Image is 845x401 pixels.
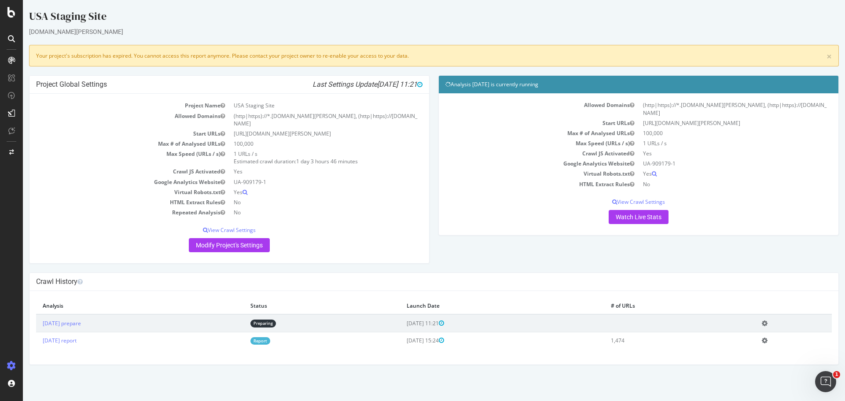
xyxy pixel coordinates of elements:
td: Yes [616,169,809,179]
td: Yes [206,166,400,177]
td: USA Staging Site [206,100,400,110]
a: Report [228,337,247,345]
td: No [206,197,400,207]
td: Start URLs [13,129,206,139]
td: UA-909179-1 [616,158,809,169]
div: Your project's subscription has expired. You cannot access this report anymore. Please contact yo... [6,45,816,66]
td: 100,000 [206,139,400,149]
th: Analysis [13,298,221,314]
td: Crawl JS Activated [422,148,616,158]
td: Google Analytics Website [13,177,206,187]
td: Virtual Robots.txt [422,169,616,179]
div: [DOMAIN_NAME][PERSON_NAME] [6,27,816,36]
p: View Crawl Settings [422,198,809,206]
td: Max Speed (URLs / s) [13,149,206,166]
a: [DATE] report [20,337,54,344]
td: Allowed Domains [422,100,616,118]
td: HTML Extract Rules [13,197,206,207]
td: Yes [206,187,400,197]
div: USA Staging Site [6,9,816,27]
td: [URL][DOMAIN_NAME][PERSON_NAME] [616,118,809,128]
td: Start URLs [422,118,616,128]
td: 1 URLs / s Estimated crawl duration: [206,149,400,166]
a: × [804,52,809,61]
td: Max # of Analysed URLs [13,139,206,149]
a: Watch Live Stats [586,210,646,224]
a: [DATE] prepare [20,320,58,327]
td: (http|https)://*.[DOMAIN_NAME][PERSON_NAME], (http|https)://[DOMAIN_NAME] [206,111,400,129]
a: Modify Project's Settings [166,238,247,252]
h4: Analysis [DATE] is currently running [422,80,809,89]
td: HTML Extract Rules [422,179,616,189]
th: Status [221,298,377,314]
h4: Project Global Settings [13,80,400,89]
td: Max Speed (URLs / s) [422,138,616,148]
span: 1 [833,371,840,378]
td: Yes [616,148,809,158]
span: [DATE] 11:21 [354,80,400,88]
td: 1 URLs / s [616,138,809,148]
td: Google Analytics Website [422,158,616,169]
span: [DATE] 11:21 [384,320,421,327]
td: Virtual Robots.txt [13,187,206,197]
td: Max # of Analysed URLs [422,128,616,138]
td: [URL][DOMAIN_NAME][PERSON_NAME] [206,129,400,139]
td: Project Name [13,100,206,110]
iframe: Intercom live chat [815,371,836,392]
a: Preparing [228,320,253,327]
span: 1 day 3 hours 46 minutes [273,158,335,165]
h4: Crawl History [13,277,809,286]
span: [DATE] 15:24 [384,337,421,344]
td: 1,474 [581,332,732,349]
th: # of URLs [581,298,732,314]
td: No [616,179,809,189]
td: Repeated Analysis [13,207,206,217]
td: Crawl JS Activated [13,166,206,177]
i: Last Settings Update [290,80,400,89]
td: No [206,207,400,217]
td: 100,000 [616,128,809,138]
td: Allowed Domains [13,111,206,129]
td: UA-909179-1 [206,177,400,187]
td: (http|https)://*.[DOMAIN_NAME][PERSON_NAME], (http|https)://[DOMAIN_NAME] [616,100,809,118]
th: Launch Date [377,298,581,314]
p: View Crawl Settings [13,226,400,234]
